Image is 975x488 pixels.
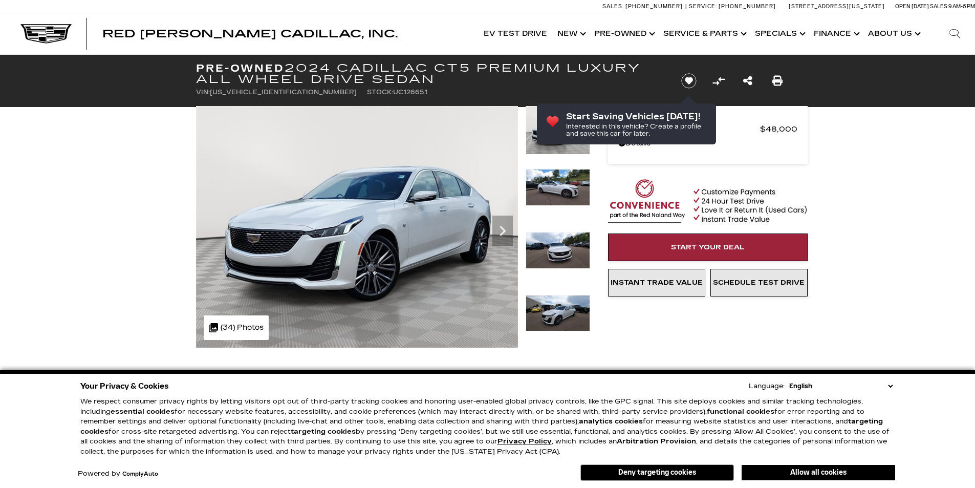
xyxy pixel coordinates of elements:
[196,62,285,74] strong: Pre-Owned
[809,13,863,54] a: Finance
[749,383,785,390] div: Language:
[479,13,552,54] a: EV Test Drive
[707,408,774,416] strong: functional cookies
[291,428,356,436] strong: targeting cookies
[80,417,883,436] strong: targeting cookies
[80,397,895,457] p: We respect consumer privacy rights by letting visitors opt out of third-party tracking cookies an...
[589,13,658,54] a: Pre-Owned
[102,29,398,39] a: Red [PERSON_NAME] Cadillac, Inc.
[618,122,760,136] span: Red [PERSON_NAME]
[658,13,750,54] a: Service & Parts
[742,465,895,480] button: Allow all cookies
[579,417,643,426] strong: analytics cookies
[930,3,948,10] span: Sales:
[618,136,797,151] a: Details
[713,279,805,287] span: Schedule Test Drive
[80,379,169,393] span: Your Privacy & Cookies
[111,408,175,416] strong: essential cookies
[608,234,808,261] a: Start Your Deal
[719,3,776,10] span: [PHONE_NUMBER]
[526,169,590,206] img: Used 2024 Crystal White Tricoat Cadillac Premium Luxury image 2
[678,73,700,89] button: Save vehicle
[78,471,158,477] div: Powered by
[760,122,797,136] span: $48,000
[787,381,895,391] select: Language Select
[611,279,703,287] span: Instant Trade Value
[772,74,783,88] a: Print this Pre-Owned 2024 Cadillac CT5 Premium Luxury All Wheel Drive Sedan
[204,315,269,340] div: (34) Photos
[102,28,398,40] span: Red [PERSON_NAME] Cadillac, Inc.
[789,3,885,10] a: [STREET_ADDRESS][US_STATE]
[625,3,683,10] span: [PHONE_NUMBER]
[602,4,685,9] a: Sales: [PHONE_NUMBER]
[492,216,513,246] div: Next
[689,3,717,10] span: Service:
[602,3,624,10] span: Sales:
[210,89,357,96] span: [US_VEHICLE_IDENTIFICATION_NUMBER]
[20,24,72,44] img: Cadillac Dark Logo with Cadillac White Text
[617,437,696,445] strong: Arbitration Provision
[552,13,589,54] a: New
[895,3,929,10] span: Open [DATE]
[743,74,752,88] a: Share this Pre-Owned 2024 Cadillac CT5 Premium Luxury All Wheel Drive Sedan
[122,471,158,477] a: ComplyAuto
[685,4,778,9] a: Service: [PHONE_NUMBER]
[608,269,705,296] a: Instant Trade Value
[393,89,427,96] span: UC126651
[863,13,924,54] a: About Us
[710,269,808,296] a: Schedule Test Drive
[196,62,664,85] h1: 2024 Cadillac CT5 Premium Luxury All Wheel Drive Sedan
[497,437,552,445] a: Privacy Policy
[526,106,590,155] img: Used 2024 Crystal White Tricoat Cadillac Premium Luxury image 1
[526,232,590,269] img: Used 2024 Crystal White Tricoat Cadillac Premium Luxury image 3
[526,295,590,332] img: Used 2024 Crystal White Tricoat Cadillac Premium Luxury image 4
[948,3,975,10] span: 9 AM-6 PM
[196,89,210,96] span: VIN:
[750,13,809,54] a: Specials
[367,89,393,96] span: Stock:
[618,122,797,136] a: Red [PERSON_NAME] $48,000
[580,464,734,481] button: Deny targeting cookies
[671,243,745,251] span: Start Your Deal
[711,73,726,89] button: Compare Vehicle
[196,106,518,348] img: Used 2024 Crystal White Tricoat Cadillac Premium Luxury image 1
